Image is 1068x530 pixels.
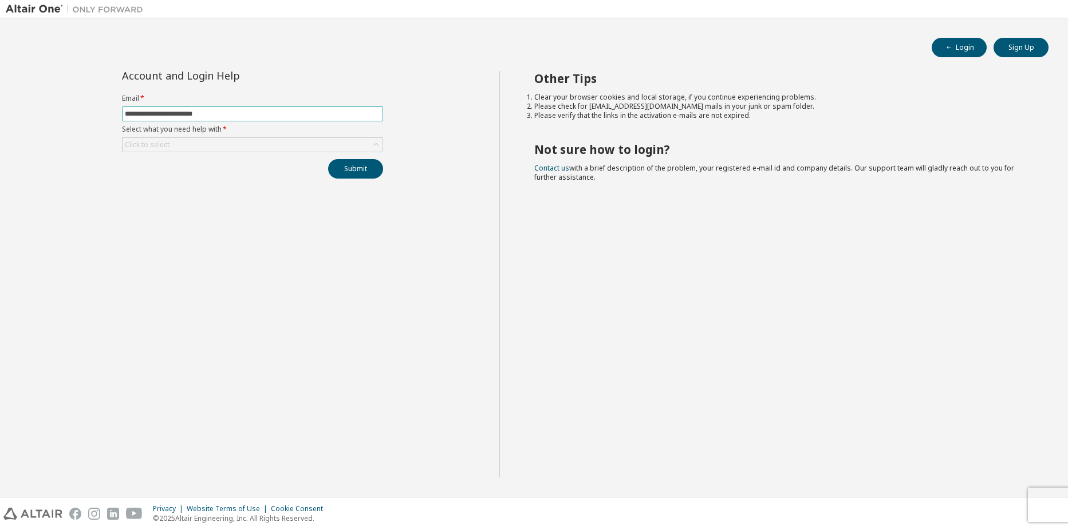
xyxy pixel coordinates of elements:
[126,508,143,520] img: youtube.svg
[88,508,100,520] img: instagram.svg
[328,159,383,179] button: Submit
[534,163,569,173] a: Contact us
[122,71,331,80] div: Account and Login Help
[153,504,187,513] div: Privacy
[534,111,1028,120] li: Please verify that the links in the activation e-mails are not expired.
[6,3,149,15] img: Altair One
[534,163,1014,182] span: with a brief description of the problem, your registered e-mail id and company details. Our suppo...
[153,513,330,523] p: © 2025 Altair Engineering, Inc. All Rights Reserved.
[534,71,1028,86] h2: Other Tips
[122,125,383,134] label: Select what you need help with
[534,102,1028,111] li: Please check for [EMAIL_ADDRESS][DOMAIN_NAME] mails in your junk or spam folder.
[534,93,1028,102] li: Clear your browser cookies and local storage, if you continue experiencing problems.
[125,140,170,149] div: Click to select
[271,504,330,513] div: Cookie Consent
[107,508,119,520] img: linkedin.svg
[932,38,987,57] button: Login
[123,138,383,152] div: Click to select
[69,508,81,520] img: facebook.svg
[187,504,271,513] div: Website Terms of Use
[122,94,383,103] label: Email
[534,142,1028,157] h2: Not sure how to login?
[994,38,1049,57] button: Sign Up
[3,508,62,520] img: altair_logo.svg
